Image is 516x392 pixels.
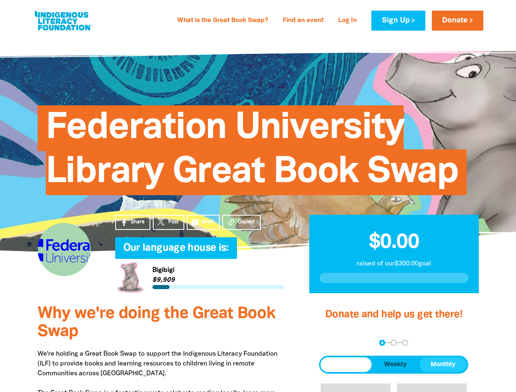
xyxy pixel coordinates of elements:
a: Share [115,215,150,230]
h6: My Team [115,251,285,256]
a: Find an event [278,14,328,27]
span: Why we're doing the Great Book Swap [38,306,275,339]
span: Weekly [384,360,407,370]
span: One-time [332,360,360,370]
button: Navigate to step 3 of 3 to enter your payment details [402,340,408,346]
a: Post [153,215,184,230]
button: Monthly [420,357,467,372]
span: $0.00 [369,233,419,252]
i: email [191,218,199,227]
span: Monthly [431,360,456,370]
a: Sign Up [371,11,425,31]
a: emailEmail [187,215,220,230]
span: Email [202,218,214,226]
div: Donation frequency [319,356,468,374]
button: One-time [321,357,371,372]
span: Our language house is: [123,243,229,259]
button: Weekly [373,357,418,372]
p: raised of our $300.00 goal [319,259,469,269]
button: Navigate to step 1 of 3 to enter your donation amount [379,340,385,346]
span: Post [168,218,179,226]
a: Donate [432,11,483,31]
span: Share [131,218,145,226]
span: Copied! [238,218,255,226]
a: Log In [333,14,362,27]
button: Copied! [222,215,261,230]
button: Navigate to step 2 of 3 to enter your details [391,340,397,346]
a: What is the Great Book Swap? [172,14,273,27]
span: Federation University Library Great Book Swap [46,111,458,195]
span: Donate and help us get there! [325,310,462,319]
